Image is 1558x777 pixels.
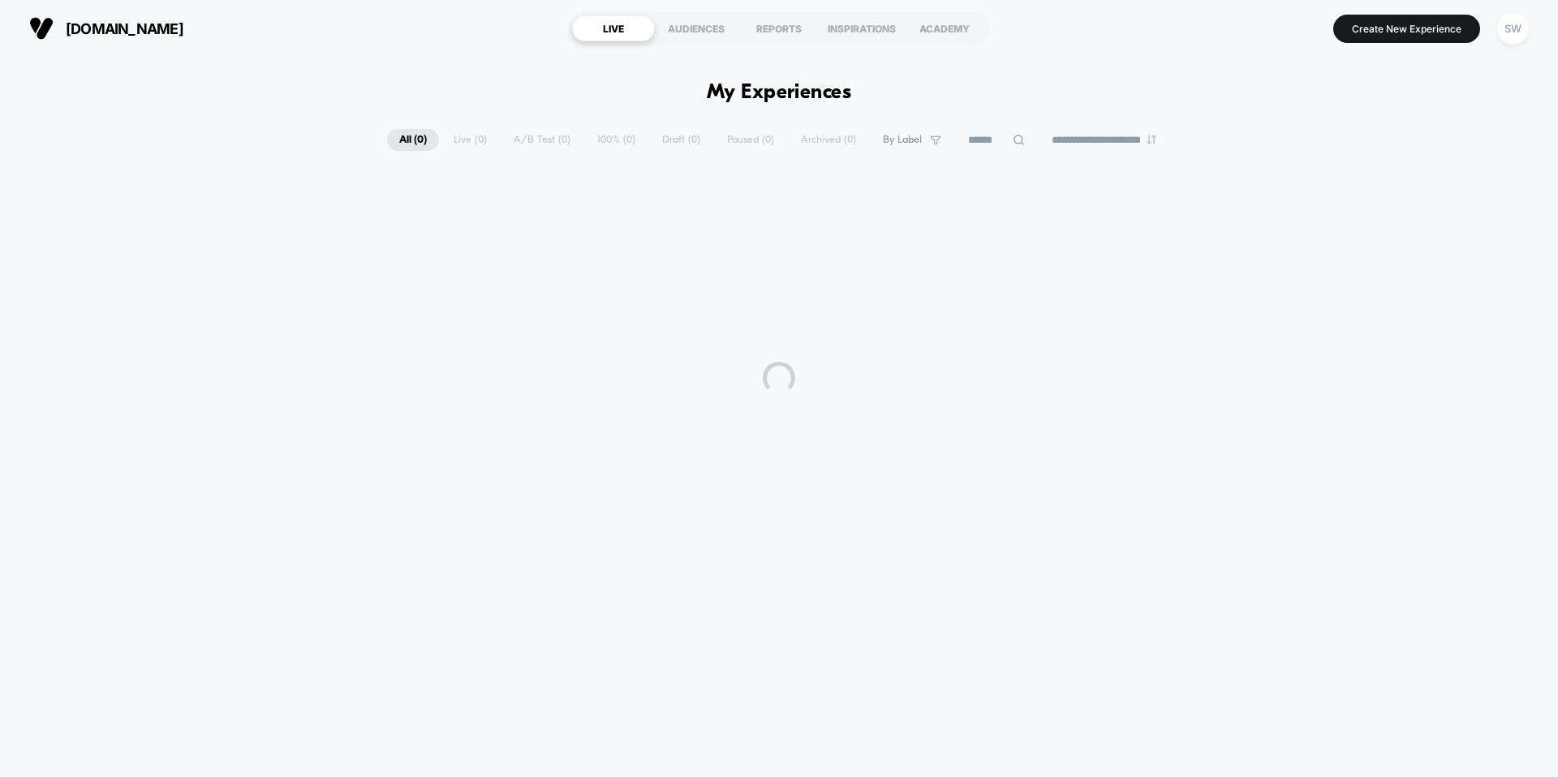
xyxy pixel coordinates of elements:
button: SW [1492,12,1534,45]
img: Visually logo [29,16,54,41]
span: All ( 0 ) [387,129,439,151]
span: [DOMAIN_NAME] [66,20,183,37]
div: SW [1497,13,1529,45]
div: AUDIENCES [655,15,738,41]
div: REPORTS [738,15,820,41]
div: INSPIRATIONS [820,15,903,41]
h1: My Experiences [707,81,852,105]
span: By Label [883,134,922,146]
button: [DOMAIN_NAME] [24,15,188,41]
div: ACADEMY [903,15,986,41]
div: LIVE [572,15,655,41]
img: end [1147,135,1156,144]
button: Create New Experience [1333,15,1480,43]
